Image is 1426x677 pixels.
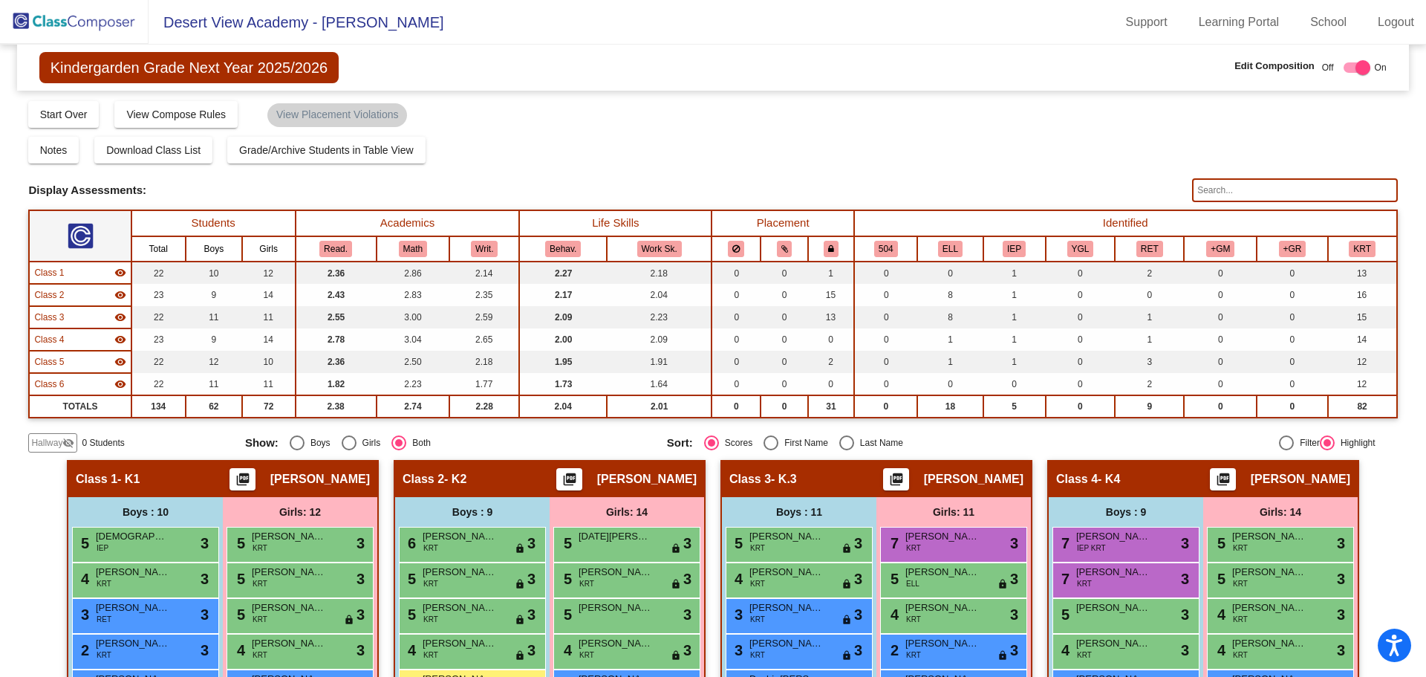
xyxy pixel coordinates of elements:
[1184,262,1257,284] td: 0
[449,351,519,373] td: 2.18
[1115,395,1184,418] td: 9
[29,373,131,395] td: Julia Gutierrez - K.6
[1077,542,1106,554] span: IEP KRT
[778,436,828,450] div: First Name
[242,373,296,395] td: 11
[607,395,712,418] td: 2.01
[423,565,497,580] span: [PERSON_NAME]
[305,436,331,450] div: Boys
[245,435,656,450] mat-radio-group: Select an option
[1375,61,1387,74] span: On
[267,103,407,127] mat-chip: View Placement Violations
[607,306,712,328] td: 2.23
[186,284,242,306] td: 9
[399,241,427,257] button: Math
[854,351,918,373] td: 0
[186,306,242,328] td: 11
[28,137,79,163] button: Notes
[854,284,918,306] td: 0
[1366,10,1426,34] a: Logout
[96,529,170,544] span: [DEMOGRAPHIC_DATA][PERSON_NAME]
[126,108,226,120] span: View Compose Rules
[449,262,519,284] td: 2.14
[938,241,963,257] button: ELL
[356,568,365,590] span: 3
[114,311,126,323] mat-icon: visibility
[854,373,918,395] td: 0
[40,144,68,156] span: Notes
[233,535,245,551] span: 5
[519,210,712,236] th: Life Skills
[1328,236,1397,262] th: Kinder Readiness Test
[68,497,223,527] div: Boys : 10
[750,542,765,554] span: KRT
[449,373,519,395] td: 1.77
[527,532,535,554] span: 3
[296,210,520,236] th: Academics
[1098,472,1120,487] span: - K4
[1181,568,1189,590] span: 3
[841,543,852,555] span: lock
[854,568,862,590] span: 3
[560,535,572,551] span: 5
[905,565,980,580] span: [PERSON_NAME]
[296,328,377,351] td: 2.78
[1184,351,1257,373] td: 0
[519,284,607,306] td: 2.17
[808,306,854,328] td: 13
[239,144,414,156] span: Grade/Archive Students in Table View
[242,351,296,373] td: 10
[131,351,186,373] td: 22
[34,378,64,391] span: Class 6
[983,373,1046,395] td: 0
[761,351,808,373] td: 0
[377,284,450,306] td: 2.83
[749,529,824,544] span: [PERSON_NAME] [PERSON_NAME]
[1328,351,1397,373] td: 12
[404,535,416,551] span: 6
[1214,535,1225,551] span: 5
[1115,262,1184,284] td: 2
[519,395,607,418] td: 2.04
[550,497,704,527] div: Girls: 14
[29,284,131,306] td: Veronica Guzman - K2
[579,529,653,544] span: [DATE][PERSON_NAME]
[637,241,682,257] button: Work Sk.
[186,351,242,373] td: 12
[242,395,296,418] td: 72
[1056,472,1098,487] span: Class 4
[449,395,519,418] td: 2.28
[1233,542,1248,554] span: KRT
[579,565,653,580] span: [PERSON_NAME]
[1349,241,1375,257] button: KRT
[1257,351,1327,373] td: 0
[77,571,89,587] span: 4
[1184,236,1257,262] th: Above Grade Level Math
[1335,436,1375,450] div: Highlight
[1184,373,1257,395] td: 0
[242,236,296,262] th: Girls
[1115,306,1184,328] td: 1
[34,333,64,346] span: Class 4
[201,568,209,590] span: 3
[227,137,426,163] button: Grade/Archive Students in Table View
[1184,284,1257,306] td: 0
[722,497,876,527] div: Boys : 11
[1115,284,1184,306] td: 0
[403,472,444,487] span: Class 2
[28,184,146,197] span: Display Assessments:
[808,262,854,284] td: 1
[1115,351,1184,373] td: 3
[131,395,186,418] td: 134
[1328,306,1397,328] td: 15
[808,373,854,395] td: 0
[131,306,186,328] td: 22
[296,306,377,328] td: 2.55
[377,328,450,351] td: 3.04
[917,395,983,418] td: 18
[712,395,761,418] td: 0
[252,565,326,580] span: [PERSON_NAME]
[917,306,983,328] td: 8
[29,351,131,373] td: Sandra Hamilton - K5
[406,436,431,450] div: Both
